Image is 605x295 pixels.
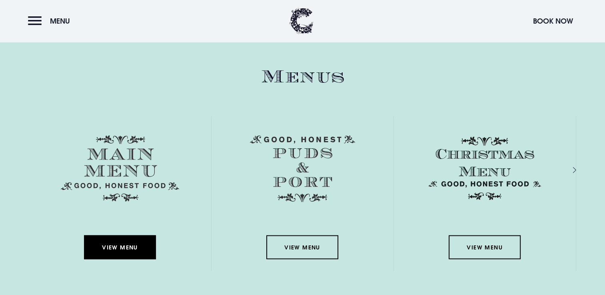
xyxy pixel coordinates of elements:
img: Clandeboye Lodge [290,8,313,34]
img: Menu puds and port [250,135,355,202]
button: Book Now [529,12,577,30]
img: Menu main menu [61,135,179,201]
a: View Menu [449,235,521,259]
h2: Menus [29,66,576,88]
button: Menu [28,12,74,30]
img: Christmas Menu SVG [425,135,544,201]
span: Menu [50,16,70,26]
a: View Menu [266,235,338,259]
a: View Menu [84,235,156,259]
div: Next slide [562,164,570,176]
